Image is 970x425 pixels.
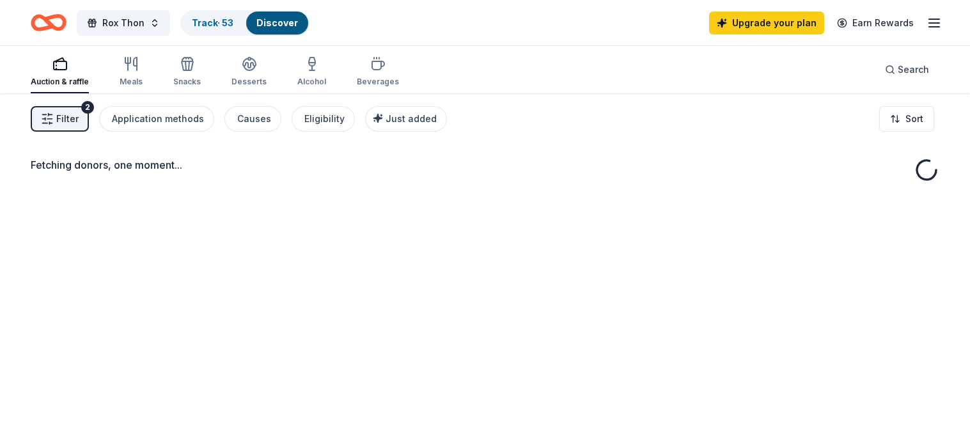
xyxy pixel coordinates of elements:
[120,77,143,87] div: Meals
[879,106,934,132] button: Sort
[829,12,921,35] a: Earn Rewards
[99,106,214,132] button: Application methods
[31,8,66,38] a: Home
[31,106,89,132] button: Filter2
[31,157,939,173] div: Fetching donors, one moment...
[173,51,201,93] button: Snacks
[304,111,345,127] div: Eligibility
[173,77,201,87] div: Snacks
[102,15,145,31] span: Rox Thon
[256,17,298,28] a: Discover
[31,77,89,87] div: Auction & raffle
[357,51,399,93] button: Beverages
[709,12,824,35] a: Upgrade your plan
[297,77,326,87] div: Alcohol
[112,111,204,127] div: Application methods
[237,111,271,127] div: Causes
[224,106,281,132] button: Causes
[292,106,355,132] button: Eligibility
[365,106,447,132] button: Just added
[231,77,267,87] div: Desserts
[81,101,94,114] div: 2
[120,51,143,93] button: Meals
[31,51,89,93] button: Auction & raffle
[386,113,437,124] span: Just added
[875,57,939,82] button: Search
[898,62,929,77] span: Search
[231,51,267,93] button: Desserts
[357,77,399,87] div: Beverages
[77,10,170,36] button: Rox Thon
[192,17,233,28] a: Track· 53
[297,51,326,93] button: Alcohol
[180,10,309,36] button: Track· 53Discover
[905,111,923,127] span: Sort
[56,111,79,127] span: Filter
